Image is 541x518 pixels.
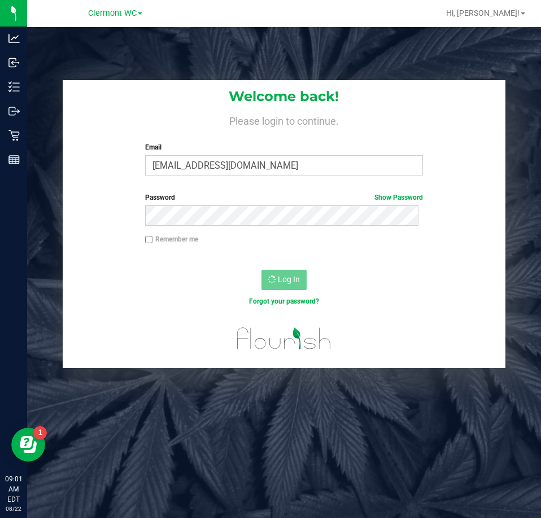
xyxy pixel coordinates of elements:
span: Clermont WC [88,8,137,18]
input: Remember me [145,236,153,244]
iframe: Resource center [11,428,45,462]
button: Log In [261,270,307,290]
label: Email [145,142,423,152]
label: Remember me [145,234,198,244]
h4: Please login to continue. [63,113,505,126]
a: Forgot your password? [249,297,319,305]
inline-svg: Analytics [8,33,20,44]
h1: Welcome back! [63,89,505,104]
inline-svg: Outbound [8,106,20,117]
inline-svg: Retail [8,130,20,141]
img: flourish_logo.svg [229,318,339,359]
span: Log In [278,275,300,284]
inline-svg: Reports [8,154,20,165]
inline-svg: Inventory [8,81,20,93]
p: 09:01 AM EDT [5,474,22,504]
p: 08/22 [5,504,22,513]
span: Hi, [PERSON_NAME]! [446,8,520,17]
inline-svg: Inbound [8,57,20,68]
a: Show Password [374,194,423,201]
iframe: Resource center unread badge [33,426,47,440]
span: Password [145,194,175,201]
